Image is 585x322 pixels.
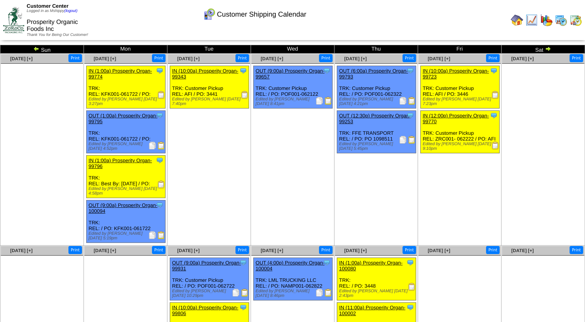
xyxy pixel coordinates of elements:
[339,260,403,271] a: IN (1:00a) Prosperity Organ-100080
[486,246,500,254] button: Print
[3,7,24,33] img: ZoRoCo_Logo(Green%26Foil)%20jpg.webp
[87,66,165,108] div: TRK: REL: KFK001-061722 / PO:
[337,66,416,108] div: TRK: Customer Pickup REL: / PO: POF001-062322
[87,111,165,153] div: TRK: REL: KFK001-061722 / PO:
[418,45,501,54] td: Fri
[172,68,238,80] a: IN (10:00a) Prosperity Organ-99343
[94,56,116,61] a: [DATE] [+]
[27,33,88,37] span: Thank You for Being Our Customer!
[10,56,32,61] a: [DATE] [+]
[423,97,499,106] div: Edited by [PERSON_NAME] [DATE] 7:23pm
[148,142,156,149] img: Packing Slip
[87,200,165,243] div: TRK: REL: / PO: KFK001-061722
[525,14,538,26] img: line_graph.gif
[68,54,82,62] button: Print
[339,97,416,106] div: Edited by [PERSON_NAME] [DATE] 4:21pm
[501,45,585,54] td: Sat
[157,142,165,149] img: Bill of Lading
[511,248,534,253] span: [DATE] [+]
[316,289,323,297] img: Packing Slip
[344,248,367,253] a: [DATE] [+]
[89,158,152,169] a: IN (1:00a) Prosperity Organ-99796
[337,258,416,300] div: TRK: REL: / PO: 3448
[156,112,164,119] img: Tooltip
[428,56,450,61] a: [DATE] [+]
[324,289,332,297] img: Bill of Lading
[406,112,414,119] img: Tooltip
[570,246,583,254] button: Print
[254,66,333,108] div: TRK: Customer Pickup REL: / PO: POF001-062122
[421,66,500,108] div: TRK: Customer Pickup REL: AFI / PO: 3446
[64,9,77,13] a: (logout)
[570,14,582,26] img: calendarinout.gif
[239,67,247,75] img: Tooltip
[339,289,416,298] div: Edited by [PERSON_NAME] [DATE] 2:43pm
[217,10,306,19] span: Customer Shipping Calendar
[339,68,408,80] a: OUT (6:00a) Prosperity Organ-99793
[256,289,332,298] div: Edited by [PERSON_NAME] [DATE] 8:46pm
[27,3,68,9] span: Customer Center
[423,142,499,151] div: Edited by [PERSON_NAME] [DATE] 9:10pm
[323,67,331,75] img: Tooltip
[177,56,200,61] a: [DATE] [+]
[152,246,165,254] button: Print
[241,91,249,99] img: Receiving Document
[239,259,247,266] img: Tooltip
[10,248,32,253] span: [DATE] [+]
[540,14,553,26] img: graph.gif
[555,14,567,26] img: calendarprod.gif
[428,248,450,253] a: [DATE] [+]
[344,56,367,61] a: [DATE] [+]
[256,68,324,80] a: OUT (9:00a) Prosperity Organ-99657
[511,14,523,26] img: home.gif
[156,156,164,164] img: Tooltip
[324,97,332,105] img: Bill of Lading
[339,113,411,124] a: OUT (12:30p) Prosperity Organ-99253
[570,54,583,62] button: Print
[177,248,200,253] a: [DATE] [+]
[261,248,283,253] a: [DATE] [+]
[27,9,77,13] span: Logged in as Mshippy
[421,111,500,153] div: TRK: Customer Pickup REL: ZRC001- 062222 / PO: AFI
[511,56,534,61] a: [DATE] [+]
[94,248,116,253] span: [DATE] [+]
[89,231,165,241] div: Edited by [PERSON_NAME] [DATE] 5:19pm
[172,97,249,106] div: Edited by [PERSON_NAME] [DATE] 7:40pm
[157,231,165,239] img: Bill of Lading
[89,68,152,80] a: IN (1:00a) Prosperity Organ-99774
[254,258,333,300] div: TRK: LML TRUCKING LLC REL: / PO: NAMP001-062822
[408,136,416,144] img: Bill of Lading
[319,246,333,254] button: Print
[491,142,499,149] img: Receiving Document
[0,45,84,54] td: Sun
[167,45,251,54] td: Tue
[545,46,551,52] img: arrowright.gif
[235,54,249,62] button: Print
[403,54,416,62] button: Print
[156,67,164,75] img: Tooltip
[491,91,499,99] img: Receiving Document
[403,246,416,254] button: Print
[152,54,165,62] button: Print
[232,289,240,297] img: Packing Slip
[323,259,331,266] img: Tooltip
[172,260,241,271] a: OUT (9:00a) Prosperity Organ-99931
[68,246,82,254] button: Print
[256,260,324,271] a: OUT (4:00p) Prosperity Organ-100004
[261,56,283,61] a: [DATE] [+]
[339,305,405,316] a: IN (11:00a) Prosperity Organ-100002
[89,142,165,151] div: Edited by [PERSON_NAME] [DATE] 4:52pm
[337,111,416,153] div: TRK: FFE TRANSPORT REL: / PO: PO 1098511
[172,289,249,298] div: Edited by [PERSON_NAME] [DATE] 10:29pm
[148,231,156,239] img: Packing Slip
[490,112,498,119] img: Tooltip
[334,45,418,54] td: Thu
[235,246,249,254] button: Print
